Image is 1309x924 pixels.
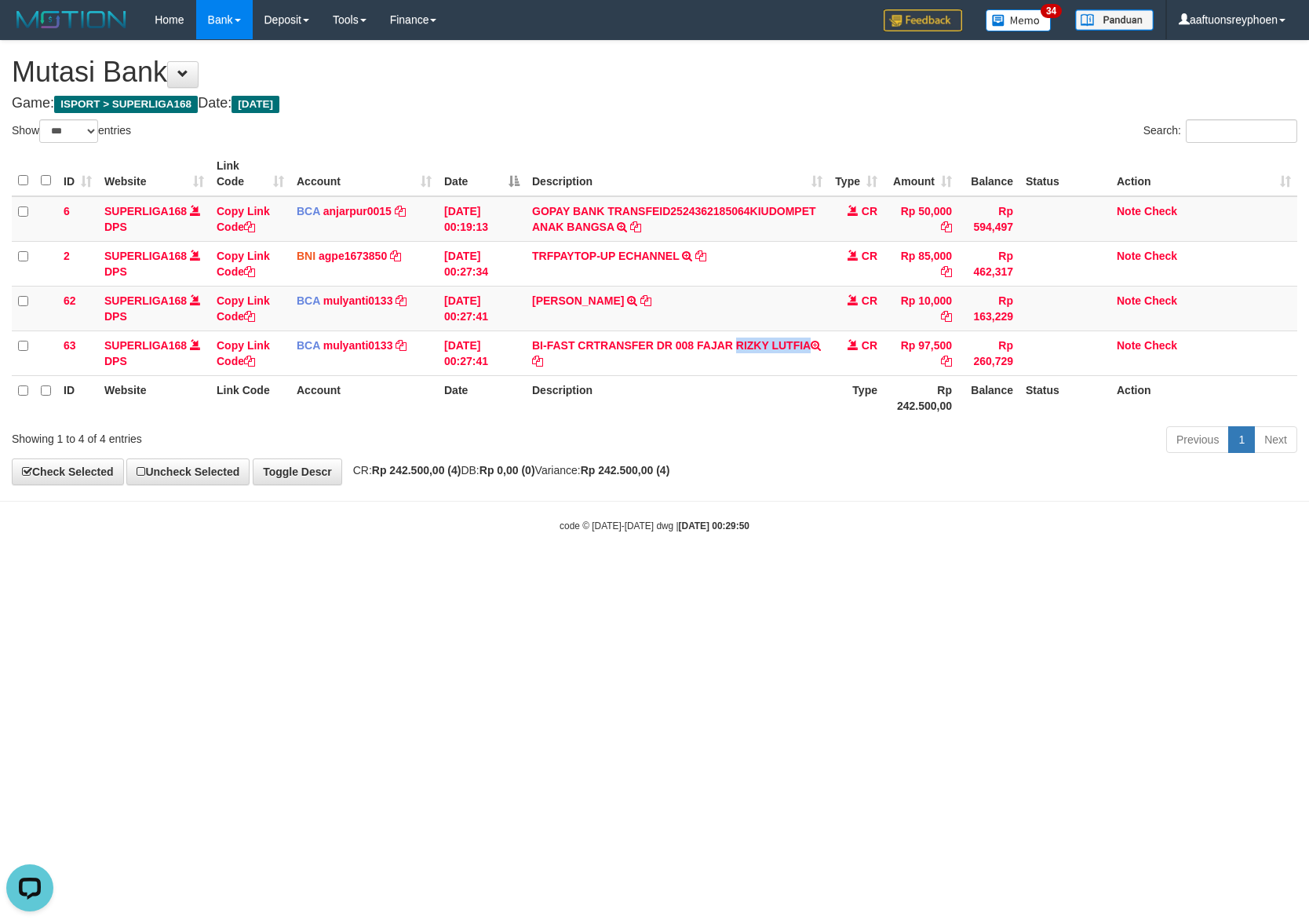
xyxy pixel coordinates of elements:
[438,196,526,242] td: [DATE] 00:19:13
[829,152,884,196] th: Type: activate to sort column ascending
[1228,426,1255,453] a: 1
[54,96,198,113] span: ISPORT > SUPERLIGA168
[396,294,407,307] a: Copy mulyanti0133 to clipboard
[323,294,393,307] a: mulyanti0133
[217,339,270,367] a: Copy Link Code
[884,241,958,286] td: Rp 85,000
[390,250,401,262] a: Copy agpe1673850 to clipboard
[1019,152,1110,196] th: Status
[64,339,76,352] span: 63
[372,464,461,477] strong: Rp 242.500,00 (4)
[323,339,393,352] a: mulyanti0133
[862,339,877,352] span: CR
[958,331,1019,375] td: Rp 260,729
[12,96,1297,111] h4: Game: Date:
[884,286,958,331] td: Rp 10,000
[297,294,320,307] span: BCA
[532,250,679,262] a: TRFPAYTOP-UP ECHANNEL
[98,331,210,375] td: DPS
[1144,339,1177,352] a: Check
[640,294,651,307] a: Copy FUAD ABDULLA to clipboard
[297,250,315,262] span: BNI
[396,339,407,352] a: Copy mulyanti0133 to clipboard
[884,9,962,31] img: Feedback.jpg
[319,250,387,262] a: agpe1673850
[1254,426,1297,453] a: Next
[297,205,320,217] span: BCA
[98,241,210,286] td: DPS
[581,464,670,477] strong: Rp 242.500,00 (4)
[679,520,749,531] strong: [DATE] 00:29:50
[532,205,816,233] a: GOPAY BANK TRANSFEID2524362185064KIUDOMPET ANAK BANGSA
[12,425,534,447] div: Showing 1 to 4 of 4 entries
[1117,294,1141,307] a: Note
[98,196,210,242] td: DPS
[438,331,526,375] td: [DATE] 00:27:41
[1041,4,1062,18] span: 34
[941,355,952,367] a: Copy Rp 97,500 to clipboard
[290,152,438,196] th: Account: activate to sort column ascending
[986,9,1052,31] img: Button%20Memo.svg
[1117,250,1141,262] a: Note
[39,119,98,143] select: Showentries
[395,205,406,217] a: Copy anjarpur0015 to clipboard
[57,375,98,420] th: ID
[104,339,187,352] a: SUPERLIGA168
[532,294,624,307] a: [PERSON_NAME]
[1075,9,1154,31] img: panduan.png
[232,96,279,113] span: [DATE]
[941,310,952,323] a: Copy Rp 10,000 to clipboard
[532,355,543,367] a: Copy BI-FAST CRTRANSFER DR 008 FAJAR RIZKY LUTFIA to clipboard
[438,286,526,331] td: [DATE] 00:27:41
[526,375,829,420] th: Description
[1186,119,1297,143] input: Search:
[217,205,270,233] a: Copy Link Code
[64,250,70,262] span: 2
[630,221,641,233] a: Copy GOPAY BANK TRANSFEID2524362185064KIUDOMPET ANAK BANGSA to clipboard
[1117,339,1141,352] a: Note
[57,152,98,196] th: ID: activate to sort column ascending
[98,286,210,331] td: DPS
[12,458,124,485] a: Check Selected
[64,205,70,217] span: 6
[958,241,1019,286] td: Rp 462,317
[1144,294,1177,307] a: Check
[345,464,670,477] span: CR: DB: Variance:
[210,375,290,420] th: Link Code
[64,294,76,307] span: 62
[884,331,958,375] td: Rp 97,500
[560,520,749,531] small: code © [DATE]-[DATE] dwg |
[104,294,187,307] a: SUPERLIGA168
[479,464,535,477] strong: Rp 0,00 (0)
[438,375,526,420] th: Date
[1110,152,1297,196] th: Action: activate to sort column ascending
[253,458,342,485] a: Toggle Descr
[438,241,526,286] td: [DATE] 00:27:34
[323,205,392,217] a: anjarpur0015
[958,286,1019,331] td: Rp 163,229
[217,294,270,323] a: Copy Link Code
[958,196,1019,242] td: Rp 594,497
[210,152,290,196] th: Link Code: activate to sort column ascending
[862,250,877,262] span: CR
[1019,375,1110,420] th: Status
[884,152,958,196] th: Amount: activate to sort column ascending
[1144,205,1177,217] a: Check
[297,339,320,352] span: BCA
[695,250,706,262] a: Copy TRFPAYTOP-UP ECHANNEL to clipboard
[941,221,952,233] a: Copy Rp 50,000 to clipboard
[884,196,958,242] td: Rp 50,000
[1143,119,1297,143] label: Search:
[958,375,1019,420] th: Balance
[862,205,877,217] span: CR
[104,205,187,217] a: SUPERLIGA168
[12,119,131,143] label: Show entries
[290,375,438,420] th: Account
[1166,426,1229,453] a: Previous
[12,8,131,31] img: MOTION_logo.png
[884,375,958,420] th: Rp 242.500,00
[104,250,187,262] a: SUPERLIGA168
[98,152,210,196] th: Website: activate to sort column ascending
[12,57,1297,88] h1: Mutasi Bank
[526,331,829,375] td: BI-FAST CRTRANSFER DR 008 FAJAR RIZKY LUTFIA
